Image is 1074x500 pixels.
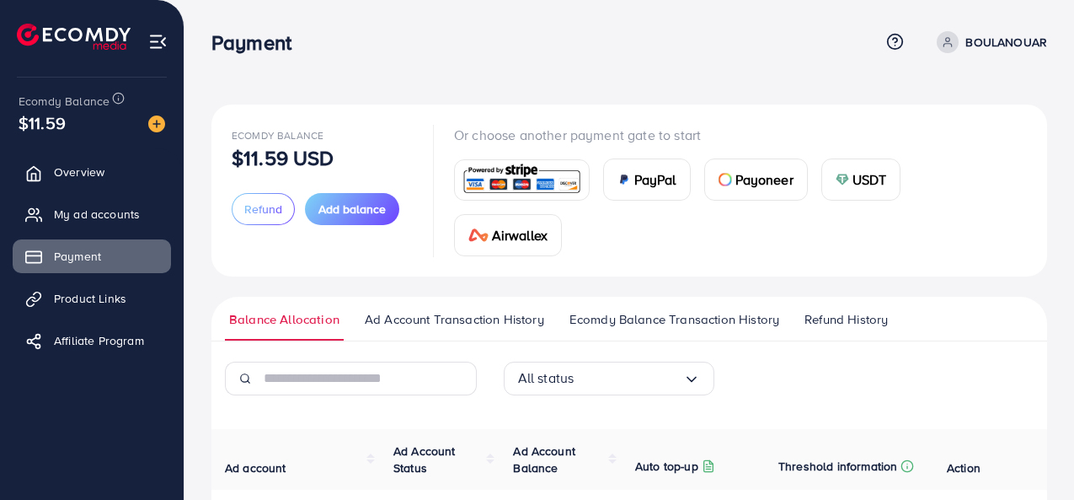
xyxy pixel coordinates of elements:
img: card [719,173,732,186]
a: Affiliate Program [13,324,171,358]
p: Auto top-up [635,456,698,476]
span: Payment [54,248,101,265]
input: Search for option [574,365,682,391]
iframe: Chat [1002,424,1061,487]
span: Product Links [54,290,126,307]
a: cardPayoneer [704,159,808,201]
p: Or choose another payment gate to start [454,125,1027,145]
p: Threshold information [778,456,897,476]
span: Ecomdy Balance Transaction History [569,310,779,329]
img: card [468,228,489,242]
a: cardUSDT [821,159,901,201]
span: $11.59 [19,110,66,135]
img: image [148,116,165,132]
a: Overview [13,155,171,189]
a: My ad accounts [13,197,171,231]
span: Ad Account Balance [513,443,575,476]
span: PayPal [634,169,676,190]
span: Ecomdy Balance [19,93,110,110]
span: All status [518,365,574,391]
span: USDT [852,169,887,190]
img: logo [17,24,131,50]
a: cardPayPal [603,159,691,201]
span: Refund History [804,310,888,329]
span: Payoneer [735,169,793,190]
img: card [460,162,584,198]
p: $11.59 USD [232,148,334,168]
span: Ad Account Transaction History [365,310,544,329]
span: Add balance [318,201,386,218]
span: Airwallex [492,225,548,245]
button: Refund [232,193,295,225]
div: Search for option [504,362,714,395]
img: menu [148,32,168,51]
img: card [617,173,631,186]
a: Payment [13,239,171,273]
span: Ad Account Status [393,443,456,476]
button: Add balance [305,193,399,225]
a: card [454,159,590,201]
span: Overview [54,164,104,180]
span: Affiliate Program [54,332,144,349]
span: Refund [244,201,282,218]
a: cardAirwallex [454,214,562,256]
span: My ad accounts [54,206,140,223]
a: Product Links [13,282,171,315]
h3: Payment [211,30,305,55]
span: Ad account [225,460,286,476]
span: Balance Allocation [229,310,339,329]
span: Ecomdy Balance [232,128,323,142]
img: card [836,173,849,186]
span: Action [947,460,980,476]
